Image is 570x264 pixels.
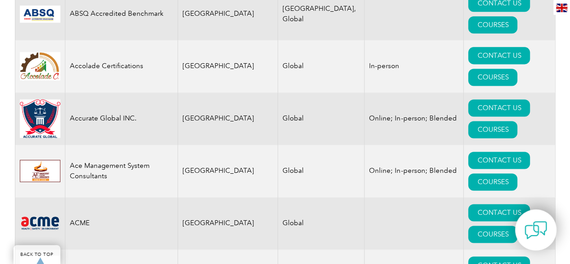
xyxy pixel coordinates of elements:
[468,16,517,33] a: COURSES
[178,93,278,145] td: [GEOGRAPHIC_DATA]
[278,40,365,93] td: Global
[20,215,60,232] img: 0f03f964-e57c-ec11-8d20-002248158ec2-logo.png
[65,40,178,93] td: Accolade Certifications
[524,219,547,241] img: contact-chat.png
[20,52,60,80] img: 1a94dd1a-69dd-eb11-bacb-002248159486-logo.jpg
[20,5,60,23] img: cc24547b-a6e0-e911-a812-000d3a795b83-logo.png
[468,99,530,116] a: CONTACT US
[278,145,365,197] td: Global
[14,245,60,264] a: BACK TO TOP
[468,204,530,221] a: CONTACT US
[20,99,60,138] img: a034a1f6-3919-f011-998a-0022489685a1-logo.png
[468,152,530,169] a: CONTACT US
[65,93,178,145] td: Accurate Global INC.
[278,197,365,250] td: Global
[365,93,464,145] td: Online; In-person; Blended
[468,226,517,243] a: COURSES
[468,121,517,138] a: COURSES
[178,197,278,250] td: [GEOGRAPHIC_DATA]
[365,145,464,197] td: Online; In-person; Blended
[468,173,517,190] a: COURSES
[468,69,517,86] a: COURSES
[556,4,567,12] img: en
[278,93,365,145] td: Global
[365,40,464,93] td: In-person
[178,40,278,93] td: [GEOGRAPHIC_DATA]
[65,145,178,197] td: Ace Management System Consultants
[20,160,60,182] img: 306afd3c-0a77-ee11-8179-000d3ae1ac14-logo.jpg
[65,197,178,250] td: ACME
[468,47,530,64] a: CONTACT US
[178,145,278,197] td: [GEOGRAPHIC_DATA]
